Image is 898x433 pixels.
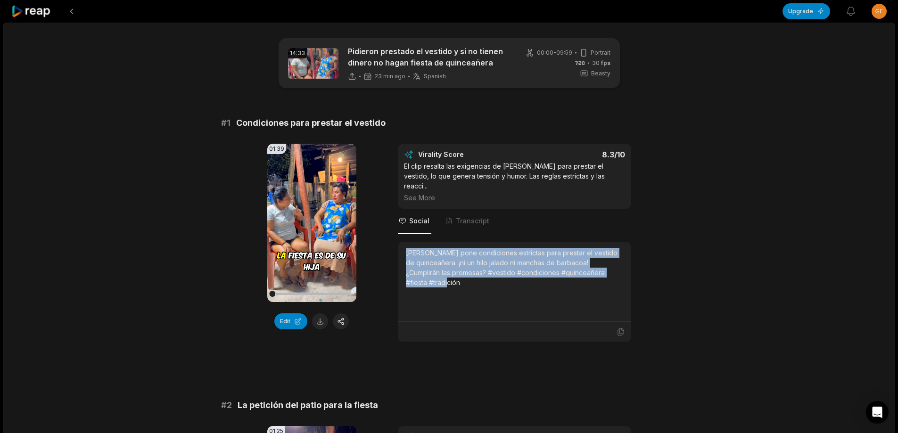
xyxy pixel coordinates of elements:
span: # 1 [221,116,231,130]
span: Spanish [424,73,446,80]
video: Your browser does not support mp4 format. [267,144,356,302]
div: [PERSON_NAME] pone condiciones estrictas para prestar el vestido de quinceañera: ¡ni un hilo jala... [406,248,623,287]
span: Social [409,216,429,226]
span: Beasty [591,69,610,78]
span: La petición del patio para la fiesta [238,399,378,412]
span: Transcript [456,216,489,226]
span: # 2 [221,399,232,412]
button: Upgrade [783,3,830,19]
div: 14:33 [288,48,307,58]
div: Open Intercom Messenger [866,401,889,424]
span: 23 min ago [375,73,405,80]
p: Pidieron prestado el vestido y si no tienen dinero no hagan fiesta de quinceañera [348,46,511,68]
div: Virality Score [418,150,519,159]
span: Portrait [591,49,610,57]
div: 8.3 /10 [524,150,625,159]
span: 00:00 - 09:59 [537,49,572,57]
span: Condiciones para prestar el vestido [236,116,386,130]
span: fps [601,59,610,66]
div: See More [404,193,625,203]
div: El clip resalta las exigencias de [PERSON_NAME] para prestar el vestido, lo que genera tensión y ... [404,161,625,203]
nav: Tabs [398,209,631,234]
button: Edit [274,313,307,329]
span: 30 [592,59,610,67]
